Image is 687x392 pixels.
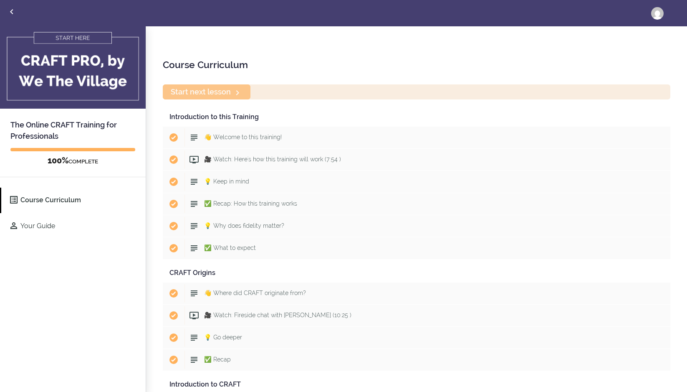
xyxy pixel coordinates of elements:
[163,349,670,371] a: Completed item ✅ Recap
[204,222,284,229] span: 💡 Why does fidelity matter?
[10,155,135,166] div: COMPLETE
[204,244,256,251] span: ✅ What to expect
[7,7,17,17] svg: Back to courses
[163,349,184,371] span: Completed item
[0,0,23,25] a: Back to courses
[163,215,184,237] span: Completed item
[163,283,184,304] span: Completed item
[204,200,297,207] span: ✅ Recap: How this training works
[204,290,306,296] span: 👋 Where did CRAFT originate from?
[163,127,184,148] span: Completed item
[163,149,184,171] span: Completed item
[48,155,68,165] span: 100%
[163,264,670,283] div: CRAFT Origins
[1,214,146,239] a: Your Guide
[163,149,670,171] a: Completed item 🎥 Watch: Here's how this training will work (7:54 )
[204,134,282,140] span: 👋 Welcome to this training!
[163,305,670,326] a: Completed item 🎥 Watch: Fireside chat with [PERSON_NAME] (10:25 )
[163,193,670,215] a: Completed item ✅ Recap: How this training works
[163,327,670,349] a: Completed item 💡 Go deeper
[163,327,184,349] span: Completed item
[163,171,184,193] span: Completed item
[204,178,249,185] span: 💡 Keep in mind
[204,356,231,363] span: ✅ Recap
[163,108,670,127] div: Introduction to this Training
[163,305,184,326] span: Completed item
[204,156,341,163] span: 🎥 Watch: Here's how this training will work (7:54 )
[163,237,184,259] span: Completed item
[163,127,670,148] a: Completed item 👋 Welcome to this training!
[1,188,146,213] a: Course Curriculum
[163,58,670,72] h2: Course Curriculum
[163,283,670,304] a: Completed item 👋 Where did CRAFT originate from?
[163,215,670,237] a: Completed item 💡 Why does fidelity matter?
[204,334,242,341] span: 💡 Go deeper
[163,193,184,215] span: Completed item
[204,312,351,318] span: 🎥 Watch: Fireside chat with [PERSON_NAME] (10:25 )
[163,171,670,193] a: Completed item 💡 Keep in mind
[163,237,670,259] a: Completed item ✅ What to expect
[651,7,664,20] img: cherelle.carrington1@hsc.wvu.edu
